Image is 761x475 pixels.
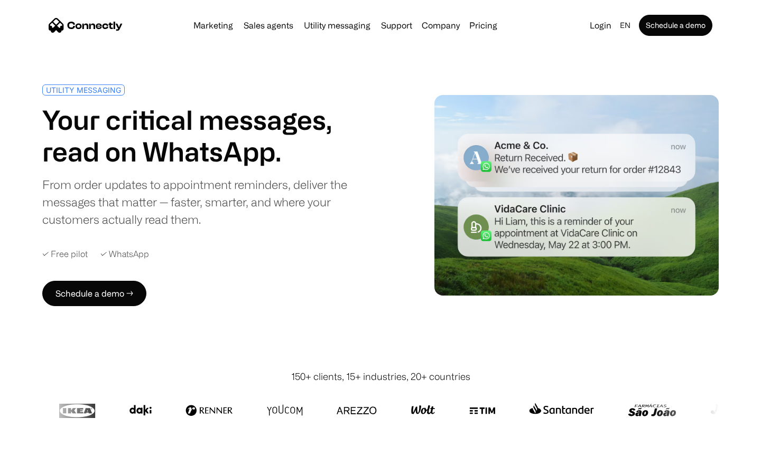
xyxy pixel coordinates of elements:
aside: Language selected: English [11,455,63,471]
div: Company [422,18,460,33]
div: ✓ WhatsApp [100,249,149,259]
div: en [620,18,630,33]
div: ✓ Free pilot [42,249,88,259]
a: Pricing [465,21,502,30]
a: Support [377,21,416,30]
div: 150+ clients, 15+ industries, 20+ countries [291,369,470,384]
a: Utility messaging [300,21,375,30]
div: From order updates to appointment reminders, deliver the messages that matter — faster, smarter, ... [42,176,376,228]
a: Marketing [189,21,237,30]
a: Login [586,18,616,33]
ul: Language list [21,457,63,471]
div: UTILITY MESSAGING [46,86,121,94]
a: Schedule a demo → [42,281,146,306]
a: Sales agents [239,21,298,30]
a: Schedule a demo [639,15,712,36]
h1: Your critical messages, read on WhatsApp. [42,104,376,167]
